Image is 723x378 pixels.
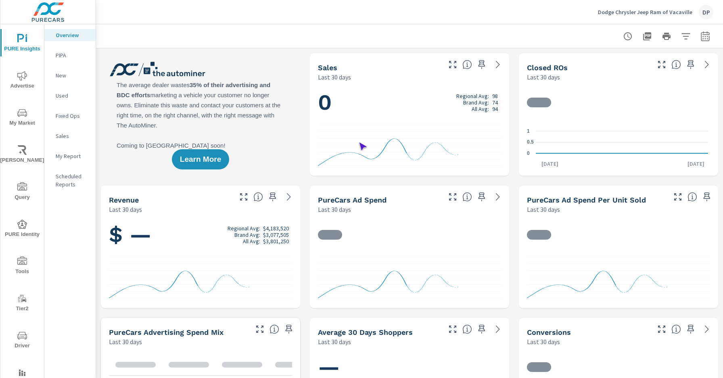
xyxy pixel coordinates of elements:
[44,110,96,122] div: Fixed Ops
[228,225,260,232] p: Regional Avg:
[527,328,571,336] h5: Conversions
[475,58,488,71] span: Save this to your personalized report
[243,238,260,244] p: All Avg:
[475,190,488,203] span: Save this to your personalized report
[109,196,139,204] h5: Revenue
[678,28,694,44] button: Apply Filters
[598,8,692,16] p: Dodge Chrysler Jeep Ram of Vacaville
[472,106,489,112] p: All Avg:
[318,196,387,204] h5: PureCars Ad Spend
[56,172,89,188] p: Scheduled Reports
[270,324,279,334] span: This table looks at how you compare to the amount of budget you spend per channel as opposed to y...
[492,93,498,99] p: 98
[655,323,668,336] button: Make Fullscreen
[671,60,681,69] span: Number of Repair Orders Closed by the selected dealership group over the selected time range. [So...
[491,190,504,203] a: See more details in report
[446,190,459,203] button: Make Fullscreen
[527,72,560,82] p: Last 30 days
[3,294,42,313] span: Tier2
[318,328,413,336] h5: Average 30 Days Shoppers
[527,63,568,72] h5: Closed ROs
[446,58,459,71] button: Make Fullscreen
[263,225,289,232] p: $4,183,520
[492,99,498,106] p: 74
[263,232,289,238] p: $3,077,505
[3,145,42,165] span: [PERSON_NAME]
[56,152,89,160] p: My Report
[462,324,472,334] span: A rolling 30 day total of daily Shoppers on the dealership website, averaged over the selected da...
[282,190,295,203] a: See more details in report
[44,29,96,41] div: Overview
[671,190,684,203] button: Make Fullscreen
[697,28,713,44] button: Select Date Range
[658,28,675,44] button: Print Report
[180,156,221,163] span: Learn More
[462,192,472,202] span: Total cost of media for all PureCars channels for the selected dealership group over the selected...
[463,99,489,106] p: Brand Avg:
[527,337,560,347] p: Last 30 days
[3,71,42,91] span: Advertise
[237,190,250,203] button: Make Fullscreen
[3,34,42,54] span: PURE Insights
[44,49,96,61] div: PIPA
[109,337,142,347] p: Last 30 days
[700,190,713,203] span: Save this to your personalized report
[44,150,96,162] div: My Report
[44,170,96,190] div: Scheduled Reports
[3,182,42,202] span: Query
[253,192,263,202] span: Total sales revenue over the selected date range. [Source: This data is sourced from the dealer’s...
[56,31,89,39] p: Overview
[684,58,697,71] span: Save this to your personalized report
[266,190,279,203] span: Save this to your personalized report
[56,112,89,120] p: Fixed Ops
[527,140,534,145] text: 0.5
[3,108,42,128] span: My Market
[44,69,96,81] div: New
[56,132,89,140] p: Sales
[456,93,489,99] p: Regional Avg:
[655,58,668,71] button: Make Fullscreen
[109,205,142,214] p: Last 30 days
[700,58,713,71] a: See more details in report
[687,192,697,202] span: Average cost of advertising per each vehicle sold at the dealer over the selected date range. The...
[462,60,472,69] span: Number of vehicles sold by the dealership over the selected date range. [Source: This data is sou...
[56,92,89,100] p: Used
[109,328,224,336] h5: PureCars Advertising Spend Mix
[491,58,504,71] a: See more details in report
[492,106,498,112] p: 94
[527,196,646,204] h5: PureCars Ad Spend Per Unit Sold
[3,219,42,239] span: PURE Identity
[475,323,488,336] span: Save this to your personalized report
[318,89,501,116] h1: 0
[172,149,229,169] button: Learn More
[527,205,560,214] p: Last 30 days
[318,205,351,214] p: Last 30 days
[109,221,292,249] h1: $ —
[263,238,289,244] p: $3,801,250
[3,257,42,276] span: Tools
[684,323,697,336] span: Save this to your personalized report
[700,323,713,336] a: See more details in report
[671,324,681,334] span: The number of dealer-specified goals completed by a visitor. [Source: This data is provided by th...
[56,71,89,79] p: New
[446,323,459,336] button: Make Fullscreen
[56,51,89,59] p: PIPA
[318,72,351,82] p: Last 30 days
[44,90,96,102] div: Used
[253,323,266,336] button: Make Fullscreen
[318,63,337,72] h5: Sales
[527,128,530,134] text: 1
[318,337,351,347] p: Last 30 days
[491,323,504,336] a: See more details in report
[3,331,42,351] span: Driver
[44,130,96,142] div: Sales
[639,28,655,44] button: "Export Report to PDF"
[234,232,260,238] p: Brand Avg:
[682,160,710,168] p: [DATE]
[527,150,530,156] text: 0
[536,160,564,168] p: [DATE]
[699,5,713,19] div: DP
[282,323,295,336] span: Save this to your personalized report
